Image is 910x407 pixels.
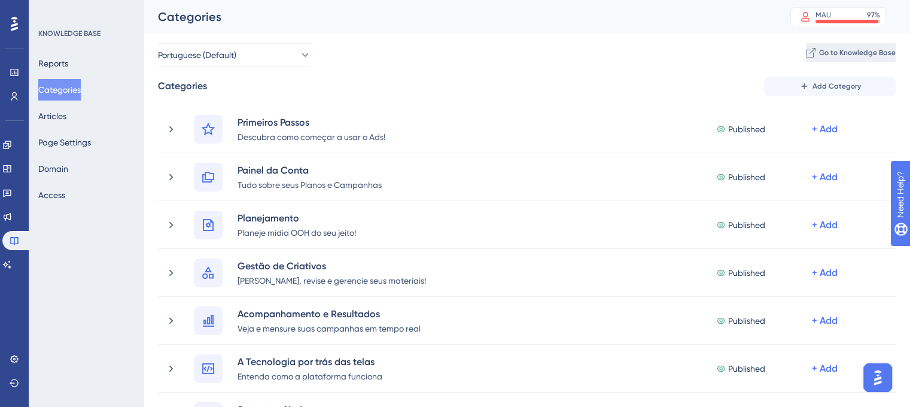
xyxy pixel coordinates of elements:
button: Categories [38,79,81,101]
span: Published [728,314,765,328]
span: Portuguese (Default) [158,48,236,62]
div: Gestão de Criativos [237,259,427,273]
button: Go to Knowledge Base [806,43,896,62]
div: + Add [812,218,838,232]
div: Planeje mídia OOH do seu jeito! [237,225,357,239]
div: + Add [812,122,838,136]
div: Entenda como a plataforma funciona [237,369,383,383]
span: Published [728,122,765,136]
span: Published [728,170,765,184]
span: Published [728,218,765,232]
button: Domain [38,158,68,180]
span: Add Category [812,81,861,91]
button: Access [38,184,65,206]
div: Veja e mensure suas campanhas em tempo real [237,321,421,335]
span: Published [728,362,765,376]
div: Tudo sobre seus Planos e Campanhas [237,177,382,192]
div: Categories [158,8,760,25]
div: [PERSON_NAME], revise e gerencie seus materiais! [237,273,427,287]
div: + Add [812,266,838,280]
div: Acompanhamento e Resultados [237,306,421,321]
div: A Tecnologia por trás das telas [237,354,383,369]
span: Published [728,266,765,280]
div: MAU [815,10,831,20]
span: Need Help? [28,3,75,17]
div: + Add [812,314,838,328]
div: + Add [812,362,838,376]
span: Go to Knowledge Base [819,48,896,57]
button: Add Category [764,77,896,96]
div: Descubra como começar a usar o Ads! [237,129,386,144]
div: 97 % [867,10,880,20]
button: Page Settings [38,132,91,153]
div: KNOWLEDGE BASE [38,29,101,38]
div: Planejamento [237,211,357,225]
div: + Add [812,170,838,184]
div: Painel da Conta [237,163,382,177]
button: Reports [38,53,68,74]
button: Portuguese (Default) [158,43,311,67]
button: Articles [38,105,66,127]
div: Categories [158,79,207,93]
iframe: UserGuiding AI Assistant Launcher [860,360,896,396]
div: Primeiros Passos [237,115,386,129]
